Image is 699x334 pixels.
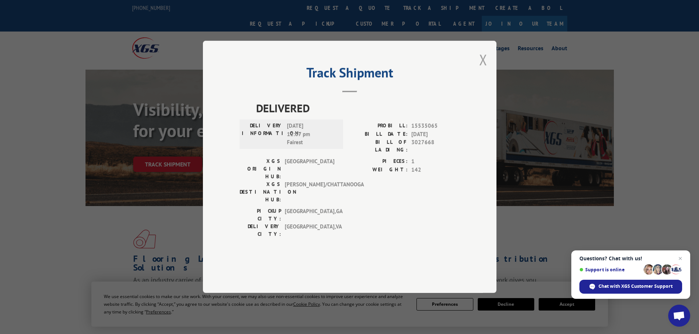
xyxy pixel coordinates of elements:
[598,283,673,290] span: Chat with XGS Customer Support
[350,166,408,174] label: WEIGHT:
[676,254,685,263] span: Close chat
[256,100,460,117] span: DELIVERED
[350,139,408,154] label: BILL OF LADING:
[285,223,334,238] span: [GEOGRAPHIC_DATA] , VA
[668,305,690,327] div: Open chat
[285,208,334,223] span: [GEOGRAPHIC_DATA] , GA
[242,122,283,147] label: DELIVERY INFORMATION:
[240,158,281,181] label: XGS ORIGIN HUB:
[411,130,460,139] span: [DATE]
[479,50,487,69] button: Close modal
[240,208,281,223] label: PICKUP CITY:
[411,139,460,154] span: 3027668
[287,122,336,147] span: [DATE] 12:07 pm Fairest
[240,223,281,238] label: DELIVERY CITY:
[285,181,334,204] span: [PERSON_NAME]/CHATTANOOGA
[411,122,460,131] span: 15535065
[285,158,334,181] span: [GEOGRAPHIC_DATA]
[411,166,460,174] span: 142
[579,256,682,261] span: Questions? Chat with us!
[411,158,460,166] span: 1
[350,122,408,131] label: PROBILL:
[579,267,641,272] span: Support is online
[240,181,281,204] label: XGS DESTINATION HUB:
[350,130,408,139] label: BILL DATE:
[350,158,408,166] label: PIECES:
[240,67,460,81] h2: Track Shipment
[579,280,682,294] div: Chat with XGS Customer Support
